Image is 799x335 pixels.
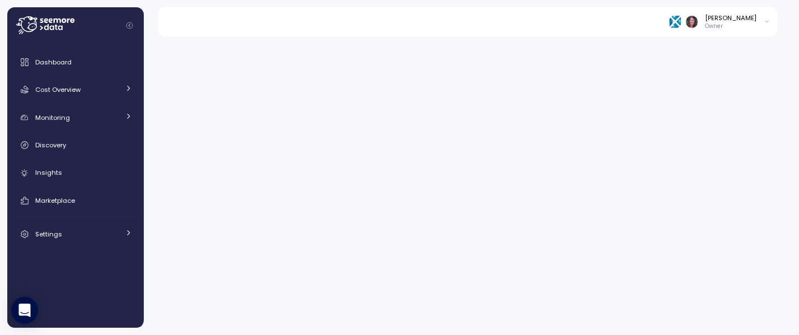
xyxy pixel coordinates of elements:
div: [PERSON_NAME] [705,13,756,22]
span: Marketplace [35,196,75,205]
span: Dashboard [35,58,72,67]
a: Settings [12,223,139,245]
img: ACg8ocLDuIZlR5f2kIgtapDwVC7yp445s3OgbrQTIAV7qYj8P05r5pI=s96-c [686,16,698,27]
p: Owner [705,22,756,30]
span: Monitoring [35,113,70,122]
a: Cost Overview [12,78,139,101]
span: Cost Overview [35,85,81,94]
a: Monitoring [12,106,139,129]
a: Dashboard [12,51,139,73]
a: Marketplace [12,189,139,212]
a: Discovery [12,134,139,156]
a: Insights [12,162,139,184]
div: Open Intercom Messenger [11,297,38,324]
span: Insights [35,168,62,177]
button: Collapse navigation [123,21,137,30]
img: 68bfcb35cd6837274e8268f7.PNG [669,16,681,27]
span: Discovery [35,141,66,150]
span: Settings [35,230,62,239]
